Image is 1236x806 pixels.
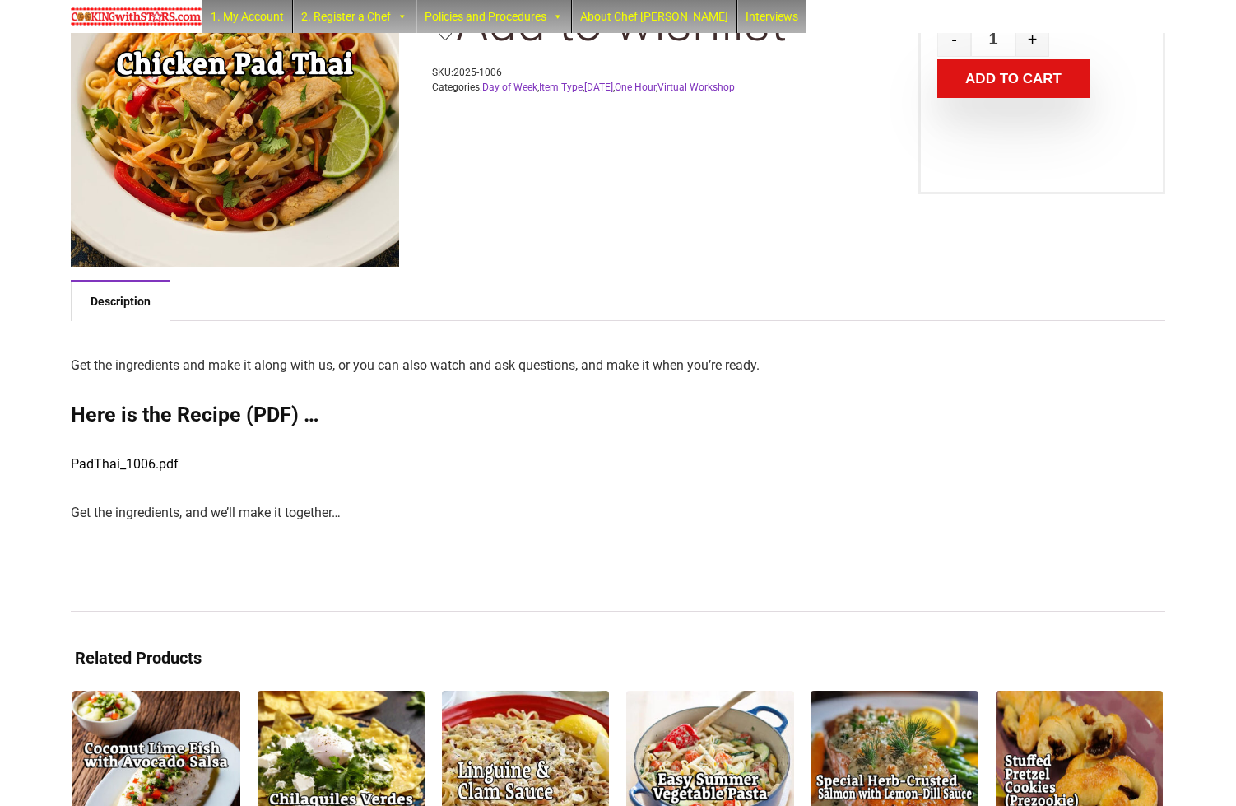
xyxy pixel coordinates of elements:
p: Get the ingredients and make it along with us, or you can also watch and ask questions, and make ... [71,354,1165,377]
button: Add to cart [937,59,1090,98]
a: Virtual Workshop [657,82,735,93]
a: [DATE] [584,82,613,93]
iframe: PayPal [937,147,1146,175]
input: Qty [971,23,1015,57]
a: PadThai_1006.pdf [71,456,179,472]
a: One Hour [615,82,656,93]
p: Get the ingredients, and we’ll make it together… [71,501,1165,524]
h3: Related Products [75,646,1161,669]
button: - [937,23,971,57]
span: 2025-1006 [453,67,502,78]
a: Item Type [539,82,583,93]
span: Categories: , , , , [432,80,898,95]
img: Chef Paula's Cooking With Stars [71,7,202,26]
iframe: PayPal Message 1 [937,111,1146,139]
span: SKU: [432,65,898,80]
a: Day of Week [482,82,537,93]
h2: Here is the Recipe (PDF) … [71,403,1165,427]
button: + [1015,23,1049,57]
a: Description [71,282,170,321]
